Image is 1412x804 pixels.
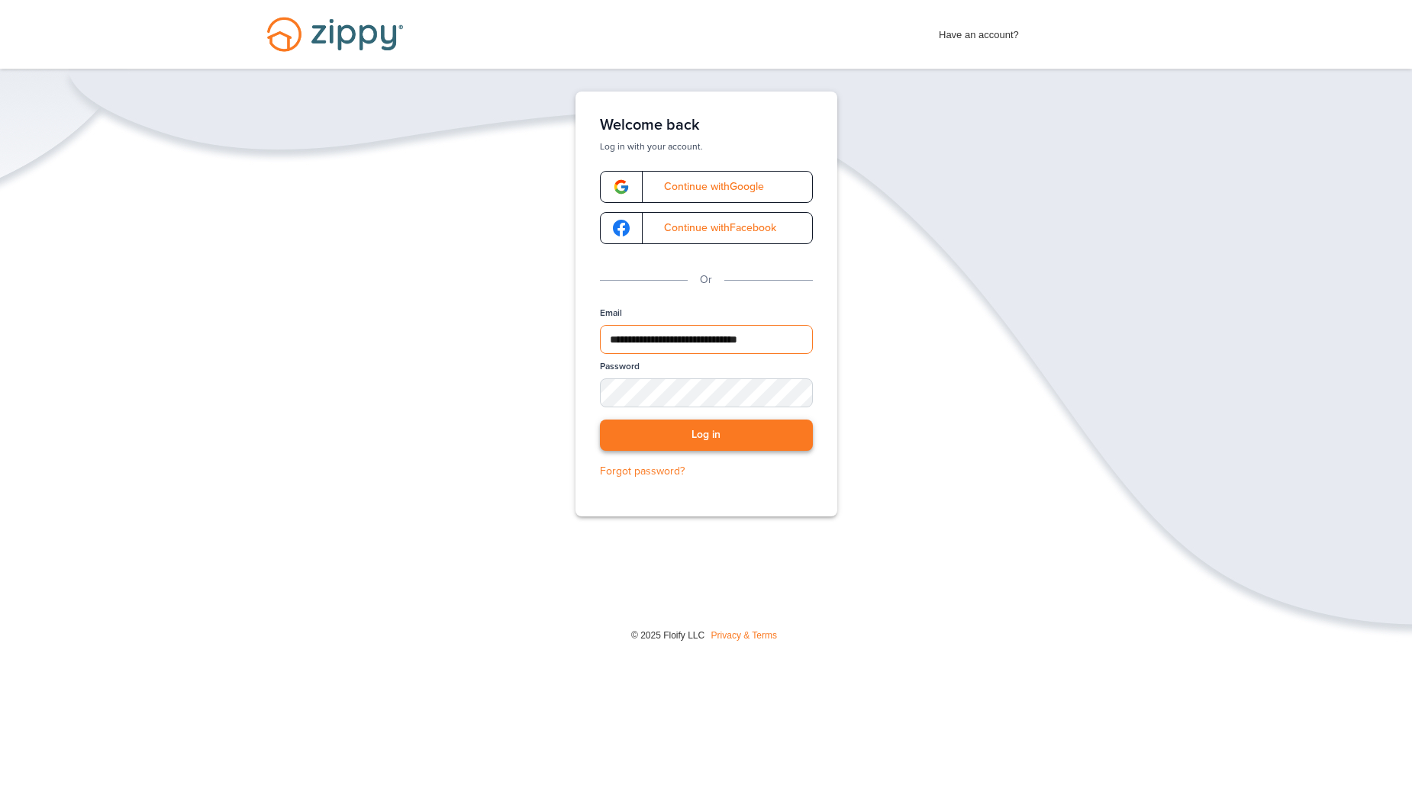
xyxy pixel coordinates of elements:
button: Log in [600,420,813,451]
a: google-logoContinue withFacebook [600,212,813,244]
span: Continue with Google [649,182,764,192]
span: Have an account? [939,19,1019,43]
img: google-logo [613,178,630,195]
label: Email [600,307,622,320]
input: Password [600,378,813,407]
h1: Welcome back [600,116,813,134]
a: Privacy & Terms [711,630,777,641]
input: Email [600,325,813,354]
span: © 2025 Floify LLC [631,630,704,641]
p: Log in with your account. [600,140,813,153]
label: Password [600,360,640,373]
a: Forgot password? [600,463,813,480]
img: google-logo [613,220,630,236]
span: Continue with Facebook [649,223,776,233]
p: Or [700,272,712,288]
a: google-logoContinue withGoogle [600,171,813,203]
